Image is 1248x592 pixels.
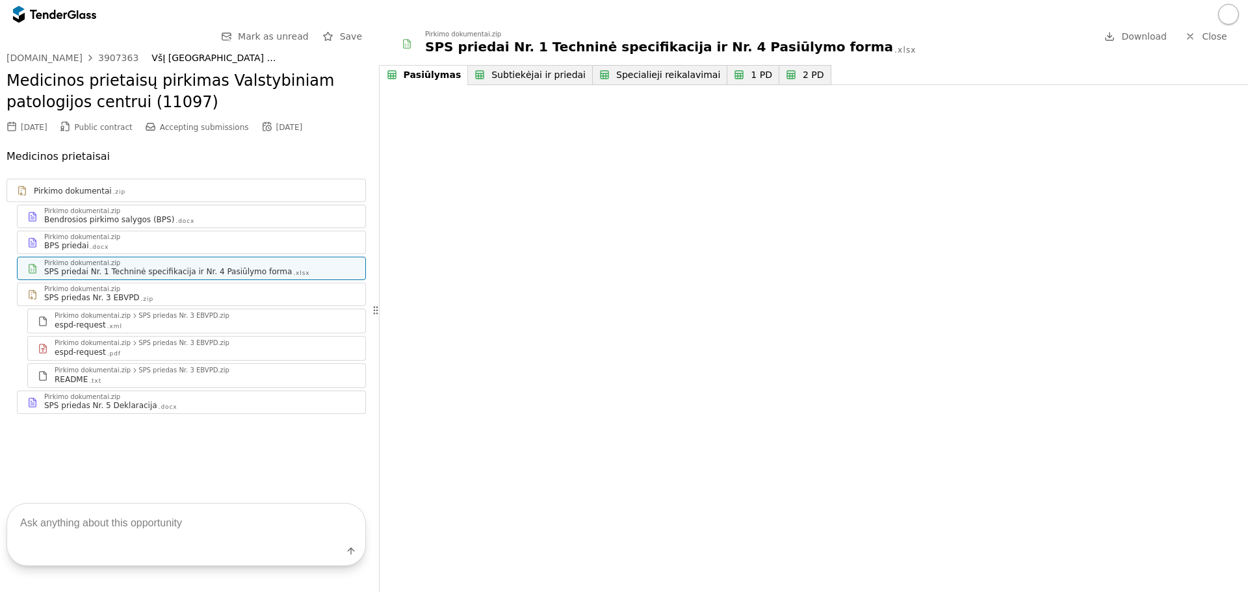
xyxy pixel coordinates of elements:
div: .xlsx [894,45,916,56]
div: Pasiūlymas [404,70,461,81]
div: .docx [175,217,194,225]
a: Pirkimo dokumentai.zipBPS priedai.docx [17,231,366,254]
div: Pirkimo dokumentai.zip [44,208,120,214]
div: SPS priedas Nr. 3 EBVPD.zip [138,313,229,319]
div: Subtiekėjai ir priedai [491,70,586,81]
span: Close [1202,31,1227,42]
a: Pirkimo dokumentai.zipSPS priedas Nr. 3 EBVPD.zipespd-request.pdf [27,336,366,361]
div: .docx [159,403,177,411]
button: Save [319,29,366,45]
div: [DATE] [276,123,303,132]
div: Pirkimo dokumentai.zip [44,234,120,240]
div: .pdf [107,350,121,358]
a: Pirkimo dokumentai.zipSPS priedas Nr. 5 Deklaracija.docx [17,391,366,414]
div: espd-request [55,320,106,330]
div: Pirkimo dokumentai.zip [44,394,120,400]
a: Pirkimo dokumentai.zipSPS priedas Nr. 3 EBVPD.zipREADME.txt [27,363,366,388]
div: 2 PD [803,70,824,81]
div: [DOMAIN_NAME] [6,53,83,62]
a: Pirkimo dokumentai.zipSPS priedai Nr. 1 Techninė specifikacija ir Nr. 4 Pasiūlymo forma.xlsx [17,257,366,280]
div: Specialieji reikalavimai [616,70,720,81]
a: Close [1177,29,1235,45]
span: Save [340,31,362,42]
div: SPS priedas Nr. 3 EBVPD [44,292,140,303]
div: .txt [89,377,101,385]
div: [DATE] [21,123,47,132]
button: Mark as unread [217,29,313,45]
div: 1 PD [751,70,772,81]
div: Pirkimo dokumentai.zip [55,340,131,346]
a: [DOMAIN_NAME]3907363 [6,53,138,63]
a: Pirkimo dokumentai.zipSPS priedas Nr. 3 EBVPD.zipespd-request.xml [27,309,366,333]
div: Pirkimo dokumentai.zip [44,286,120,292]
div: README [55,374,88,385]
a: Pirkimo dokumentai.zipBendrosios pirkimo salygos (BPS).docx [17,205,366,228]
div: Pirkimo dokumentai.zip [44,260,120,266]
span: Download [1121,31,1167,42]
div: .zip [141,295,153,303]
div: Pirkimo dokumentai.zip [425,31,501,38]
div: .zip [113,188,125,196]
div: .xml [107,322,122,331]
div: SPS priedai Nr. 1 Techninė specifikacija ir Nr. 4 Pasiūlymo forma [425,38,893,56]
div: Bendrosios pirkimo salygos (BPS) [44,214,174,225]
div: espd-request [55,347,106,357]
a: Pirkimo dokumentai.zip [6,179,366,202]
p: Medicinos prietaisai [6,148,366,166]
div: VšĮ [GEOGRAPHIC_DATA] ([GEOGRAPHIC_DATA]) [151,53,352,64]
div: BPS priedai [44,240,88,251]
div: SPS priedas Nr. 5 Deklaracija [44,400,157,411]
div: Pirkimo dokumentai [34,186,112,196]
div: SPS priedas Nr. 3 EBVPD.zip [138,367,229,374]
span: Public contract [75,123,133,132]
div: .docx [90,243,109,251]
div: .xlsx [293,269,309,277]
span: Accepting submissions [160,123,249,132]
div: 3907363 [98,53,138,62]
div: Pirkimo dokumentai.zip [55,367,131,374]
div: SPS priedai Nr. 1 Techninė specifikacija ir Nr. 4 Pasiūlymo forma [44,266,292,277]
span: Mark as unread [238,31,309,42]
div: Pirkimo dokumentai.zip [55,313,131,319]
a: Download [1100,29,1171,45]
a: Pirkimo dokumentai.zipSPS priedas Nr. 3 EBVPD.zip [17,283,366,306]
div: SPS priedas Nr. 3 EBVPD.zip [138,340,229,346]
h2: Medicinos prietaisų pirkimas Valstybiniam patologijos centrui (11097) [6,70,366,114]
